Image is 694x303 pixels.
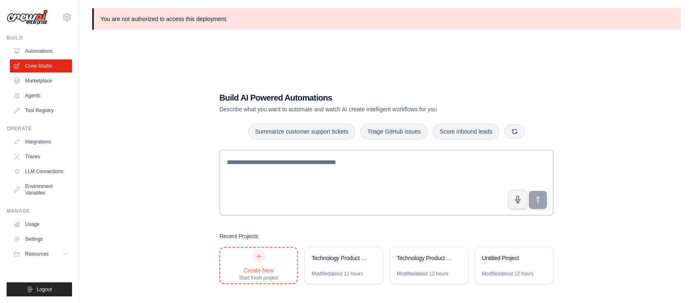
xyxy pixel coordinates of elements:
a: Tool Registry [10,104,72,117]
a: Crew Studio [10,59,72,73]
a: Marketplace [10,74,72,87]
button: Score inbound leads [433,124,499,139]
a: LLM Connections [10,165,72,178]
div: Modified about 12 hours [482,270,533,277]
button: Click to speak your automation idea [508,190,527,209]
img: Logo [7,9,48,25]
button: Triage GitHub issues [360,124,428,139]
button: Get new suggestions [504,124,525,139]
div: Build [7,35,72,41]
button: Summarize customer support tickets [248,124,355,139]
p: You are not authorized to access this deployment. [92,8,681,30]
div: Modified about 11 hours [312,270,363,277]
div: Untitled Project [482,254,538,262]
div: Operate [7,125,72,132]
div: Modified about 12 hours [397,270,448,277]
div: Technology Product Research Automation [312,254,368,262]
a: Traces [10,150,72,163]
a: Automations [10,45,72,58]
button: Resources [10,247,72,261]
p: Describe what you want to automate and watch AI create intelligent workflows for you [219,105,496,113]
div: Manage [7,208,72,214]
span: Resources [25,251,49,257]
span: Logout [37,286,52,293]
h3: Recent Projects [219,232,259,240]
a: Environment Variables [10,180,72,200]
div: Start fresh project [239,275,278,281]
a: Agents [10,89,72,102]
a: Usage [10,218,72,231]
a: Settings [10,233,72,246]
a: Integrations [10,135,72,148]
button: Logout [7,282,72,296]
h1: Build AI Powered Automations [219,92,496,103]
div: Technology Product Research & Analysis [397,254,453,262]
iframe: Chat Widget [653,263,694,303]
div: Create New [239,266,278,275]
